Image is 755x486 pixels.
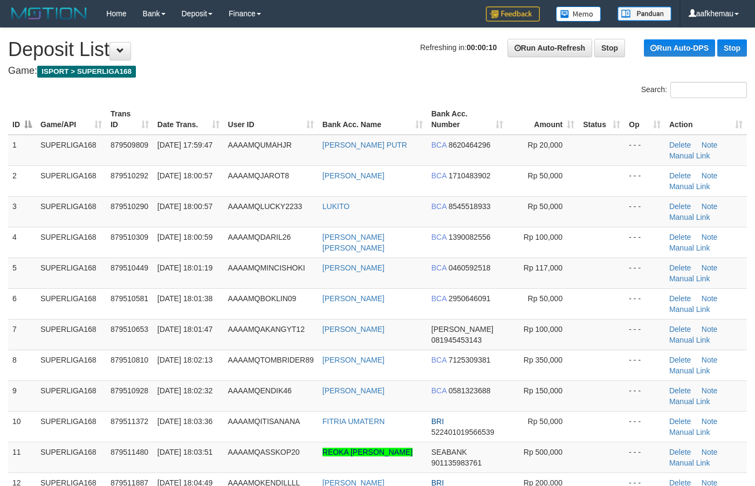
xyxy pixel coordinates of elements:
span: Copy 1710483902 to clipboard [449,171,491,180]
th: Game/API: activate to sort column ascending [36,104,106,135]
span: Rp 117,000 [524,263,562,272]
span: [DATE] 18:00:59 [157,233,212,241]
span: Copy 8545518933 to clipboard [449,202,491,211]
th: Bank Acc. Number: activate to sort column ascending [427,104,508,135]
td: SUPERLIGA168 [36,380,106,411]
span: Rp 100,000 [524,233,562,241]
a: Manual Link [669,305,710,314]
a: Run Auto-Refresh [507,39,592,57]
a: Manual Link [669,428,710,436]
a: Manual Link [669,336,710,344]
span: [DATE] 18:00:57 [157,202,212,211]
span: [DATE] 18:00:57 [157,171,212,180]
a: Delete [669,171,691,180]
a: Manual Link [669,182,710,191]
th: Bank Acc. Name: activate to sort column ascending [318,104,427,135]
span: [PERSON_NAME] [431,325,493,334]
span: BCA [431,202,447,211]
a: Note [702,448,718,456]
td: - - - [624,411,665,442]
th: Status: activate to sort column ascending [579,104,624,135]
a: Delete [669,325,691,334]
td: 2 [8,165,36,196]
span: SEABANK [431,448,467,456]
span: Copy 2950646091 to clipboard [449,294,491,303]
span: Rp 50,000 [528,202,563,211]
td: SUPERLIGA168 [36,288,106,319]
a: Delete [669,386,691,395]
span: 879510292 [111,171,148,180]
a: FITRIA UMATERN [322,417,385,426]
span: AAAAMQASSKOP20 [228,448,300,456]
td: 6 [8,288,36,319]
td: - - - [624,196,665,227]
span: Rp 350,000 [524,356,562,364]
a: [PERSON_NAME] [322,356,385,364]
a: Manual Link [669,274,710,283]
th: Op: activate to sort column ascending [624,104,665,135]
span: AAAAMQENDIK46 [228,386,292,395]
img: MOTION_logo.png [8,5,90,22]
span: 879510928 [111,386,148,395]
span: 879511372 [111,417,148,426]
span: [DATE] 18:03:51 [157,448,212,456]
img: Feedback.jpg [486,6,540,22]
span: 879509809 [111,141,148,149]
span: AAAAMQITISANANA [228,417,300,426]
td: SUPERLIGA168 [36,442,106,473]
th: Amount: activate to sort column ascending [507,104,579,135]
a: [PERSON_NAME] [322,325,385,334]
a: Delete [669,233,691,241]
td: 8 [8,350,36,380]
a: Manual Link [669,366,710,375]
td: 10 [8,411,36,442]
span: AAAAMQDARIL26 [228,233,291,241]
span: Rp 50,000 [528,417,563,426]
span: [DATE] 17:59:47 [157,141,212,149]
span: [DATE] 18:03:36 [157,417,212,426]
a: Delete [669,294,691,303]
a: Note [702,356,718,364]
a: Run Auto-DPS [644,39,715,57]
span: 879510581 [111,294,148,303]
span: AAAAMQJAROT8 [228,171,290,180]
td: SUPERLIGA168 [36,227,106,258]
th: Date Trans.: activate to sort column ascending [153,104,224,135]
span: BCA [431,141,447,149]
td: - - - [624,258,665,288]
span: Rp 20,000 [528,141,563,149]
span: Copy 0581323688 to clipboard [449,386,491,395]
span: 879510290 [111,202,148,211]
td: - - - [624,442,665,473]
a: [PERSON_NAME] PUTR [322,141,407,149]
span: AAAAMQMINCISHOKI [228,263,305,272]
a: Manual Link [669,151,710,160]
td: SUPERLIGA168 [36,411,106,442]
a: Stop [594,39,625,57]
span: [DATE] 18:01:19 [157,263,212,272]
h1: Deposit List [8,39,747,60]
span: Rp 50,000 [528,171,563,180]
a: Manual Link [669,397,710,406]
span: Copy 1390082556 to clipboard [449,233,491,241]
a: Note [702,171,718,180]
span: 879510309 [111,233,148,241]
span: 879510810 [111,356,148,364]
span: Copy 8620464296 to clipboard [449,141,491,149]
a: Manual Link [669,213,710,221]
a: REOKA [PERSON_NAME] [322,448,413,456]
a: Delete [669,263,691,272]
td: - - - [624,288,665,319]
a: Delete [669,417,691,426]
span: Rp 100,000 [524,325,562,334]
td: 9 [8,380,36,411]
td: 1 [8,135,36,166]
a: [PERSON_NAME] [322,386,385,395]
a: Note [702,233,718,241]
span: [DATE] 18:02:32 [157,386,212,395]
span: AAAAMQBOKLIN09 [228,294,297,303]
a: [PERSON_NAME] [322,171,385,180]
span: BCA [431,233,447,241]
span: BCA [431,356,447,364]
a: Note [702,263,718,272]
